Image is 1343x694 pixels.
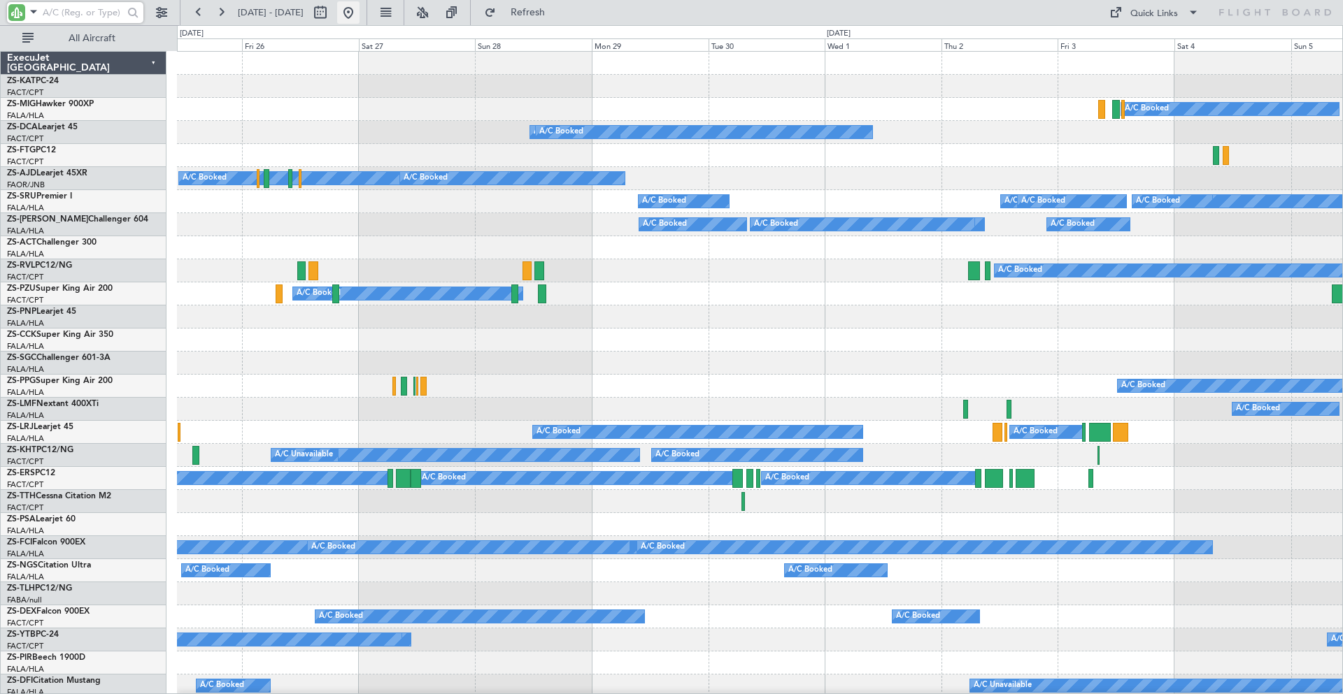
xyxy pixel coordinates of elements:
div: Thu 25 [125,38,242,51]
a: ZS-AJDLearjet 45XR [7,169,87,178]
a: ZS-FTGPC12 [7,146,56,154]
div: Sat 4 [1174,38,1291,51]
a: ZS-TTHCessna Citation M2 [7,492,111,500]
a: FALA/HLA [7,203,44,213]
a: FALA/HLA [7,387,44,398]
span: ZS-KAT [7,77,36,85]
span: ZS-ACT [7,238,36,247]
div: A/C Booked [896,606,940,627]
div: A/C Booked [1051,214,1095,235]
a: FACT/CPT [7,618,43,628]
span: ZS-DFI [7,677,33,685]
div: A/C Booked [185,560,229,581]
div: A/C Booked [765,468,809,489]
a: FACT/CPT [7,641,43,651]
span: ZS-SGC [7,354,36,362]
a: FACT/CPT [7,503,43,513]
span: ZS-ERS [7,469,35,477]
a: ZS-RVLPC12/NG [7,261,72,270]
a: FACT/CPT [7,295,43,305]
a: ZS-SGCChallenger 601-3A [7,354,111,362]
div: A/C Booked [1125,99,1169,120]
span: ZS-TLH [7,584,35,593]
a: FACT/CPT [7,157,43,167]
button: Refresh [478,1,562,24]
span: ZS-PZU [7,284,36,293]
a: ZS-KHTPC12/NG [7,446,73,454]
span: ZS-SRU [7,192,36,201]
div: Fri 3 [1058,38,1174,51]
span: ZS-LRJ [7,423,34,431]
div: A/C Booked [404,168,448,189]
span: ZS-DEX [7,607,36,616]
div: Thu 2 [941,38,1058,51]
span: ZS-FTG [7,146,36,154]
span: ZS-KHT [7,446,36,454]
a: FALA/HLA [7,410,44,421]
a: ZS-KATPC-24 [7,77,59,85]
button: Quick Links [1102,1,1206,24]
span: ZS-DCA [7,123,38,131]
div: A/C Booked [539,122,583,143]
span: ZS-PPG [7,377,36,385]
div: Fri 26 [242,38,359,51]
a: FAOR/JNB [7,180,45,190]
a: FALA/HLA [7,341,44,352]
a: ZS-LRJLearjet 45 [7,423,73,431]
a: FACT/CPT [7,456,43,467]
a: FALA/HLA [7,433,44,444]
a: FALA/HLA [7,526,44,536]
a: FACT/CPT [7,479,43,490]
a: FALA/HLA [7,364,44,375]
a: ZS-YTBPC-24 [7,630,59,639]
div: A/C Booked [534,122,578,143]
span: ZS-PIR [7,653,32,662]
button: All Aircraft [15,27,152,50]
div: A/C Booked [319,606,363,627]
div: A/C Booked [655,444,699,465]
div: A/C Booked [311,537,355,558]
a: ZS-TLHPC12/NG [7,584,72,593]
a: ZS-SRUPremier I [7,192,72,201]
span: ZS-LMF [7,400,36,408]
a: ZS-PIRBeech 1900D [7,653,85,662]
div: [DATE] [827,28,851,40]
span: ZS-FCI [7,538,32,547]
div: A/C Unavailable [275,444,333,465]
div: [DATE] [180,28,204,40]
div: Wed 1 [825,38,941,51]
a: ZS-PNPLearjet 45 [7,308,76,316]
a: ZS-PSALearjet 60 [7,515,76,523]
div: Tue 30 [709,38,825,51]
a: FALA/HLA [7,226,44,236]
div: Sun 28 [475,38,592,51]
a: FALA/HLA [7,318,44,328]
a: FALA/HLA [7,572,44,582]
div: A/C Booked [998,260,1042,281]
div: A/C Booked [1236,398,1280,419]
div: A/C Booked [297,283,341,304]
span: ZS-PSA [7,515,36,523]
div: A/C Booked [1021,191,1065,212]
a: FACT/CPT [7,272,43,282]
span: ZS-RVL [7,261,35,270]
a: ZS-ERSPC12 [7,469,55,477]
a: ZS-PPGSuper King Air 200 [7,377,113,385]
a: ZS-ACTChallenger 300 [7,238,97,247]
div: A/C Booked [641,537,685,558]
span: Refresh [499,8,557,17]
a: ZS-CCKSuper King Air 350 [7,331,113,339]
span: ZS-PNP [7,308,36,316]
div: A/C Booked [1004,191,1049,212]
div: A/C Booked [643,214,687,235]
a: FACT/CPT [7,87,43,98]
div: A/C Booked [183,168,227,189]
span: ZS-[PERSON_NAME] [7,215,88,224]
a: ZS-FCIFalcon 900EX [7,538,85,547]
span: All Aircraft [36,34,148,43]
a: ZS-DCALearjet 45 [7,123,78,131]
div: A/C Booked [1014,421,1058,442]
span: ZS-CCK [7,331,36,339]
a: FALA/HLA [7,249,44,259]
input: A/C (Reg. or Type) [43,2,123,23]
